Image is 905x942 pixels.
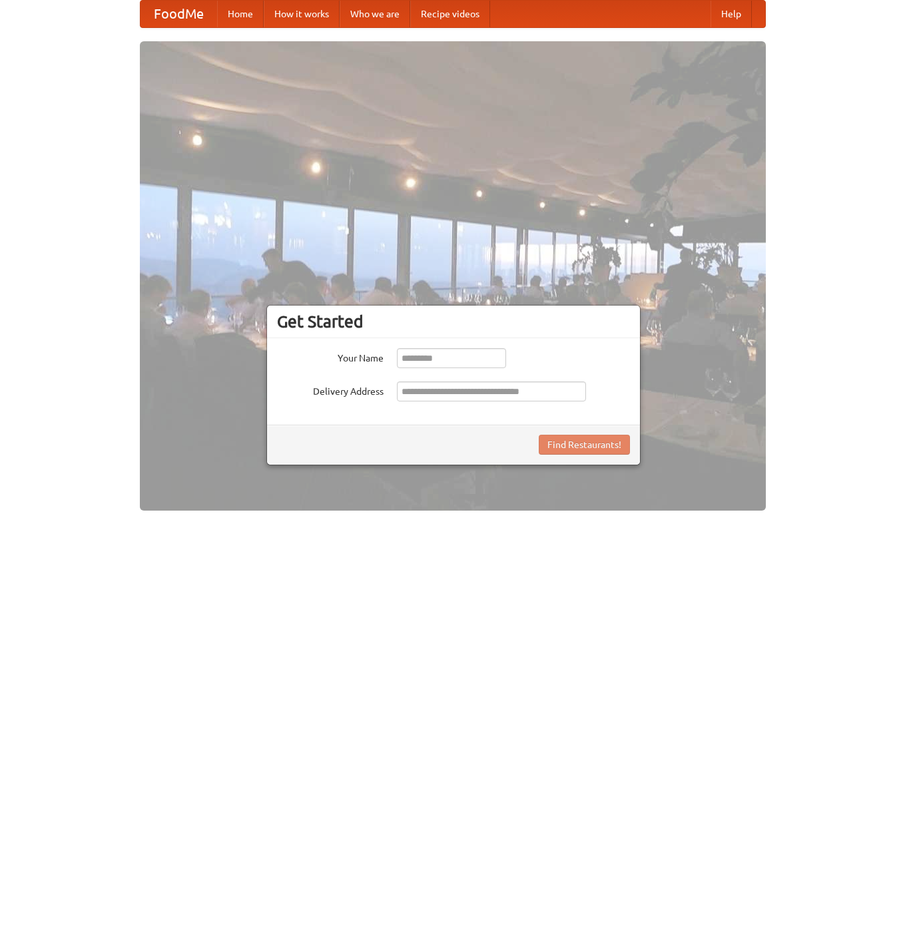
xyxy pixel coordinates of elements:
[277,348,384,365] label: Your Name
[340,1,410,27] a: Who we are
[141,1,217,27] a: FoodMe
[410,1,490,27] a: Recipe videos
[711,1,752,27] a: Help
[277,381,384,398] label: Delivery Address
[264,1,340,27] a: How it works
[539,435,630,455] button: Find Restaurants!
[217,1,264,27] a: Home
[277,312,630,332] h3: Get Started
